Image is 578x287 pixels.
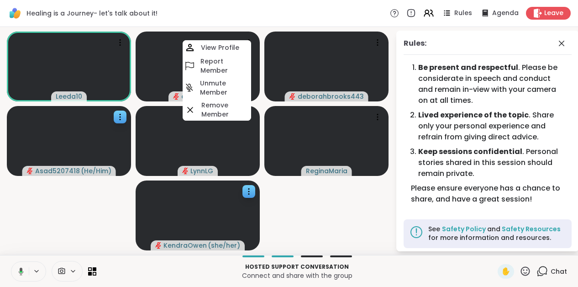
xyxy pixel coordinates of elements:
[208,241,240,250] span: ( she/her )
[182,168,189,174] span: audio-muted
[418,110,529,120] b: Lived experience of the topic
[442,224,487,234] a: Safety Policy
[544,9,563,18] span: Leave
[404,38,426,49] div: Rules:
[501,266,510,277] span: ✋
[418,62,518,73] b: Be present and respectful
[418,62,564,106] li: . Please be considerate in speech and conduct and remain in-view with your camera on at all times.
[102,271,492,280] p: Connect and share with the group
[306,166,347,175] span: ReginaMaria
[27,168,33,174] span: audio-muted
[56,92,82,101] span: Leeda10
[155,242,162,249] span: audio-muted
[454,9,472,18] span: Rules
[551,267,567,276] span: Chat
[500,224,561,234] a: Safety Resources
[81,166,111,175] span: ( He/Him )
[102,263,492,271] p: Hosted support conversation
[201,43,239,52] h4: View Profile
[289,93,296,100] span: audio-muted
[163,241,207,250] span: KendraOwen
[35,166,80,175] span: Asad5207418
[181,92,203,101] span: dtrrpp
[418,146,522,157] b: Keep sessions confidential
[200,57,249,75] h4: Report Member
[200,79,249,97] h4: Unmute Member
[173,93,179,100] span: audio-muted
[26,9,158,18] span: Healing is a Journey- let's talk about it!
[411,183,564,205] div: Please ensure everyone has a chance to share, and have a great session!
[298,92,364,101] span: deborahbrooks443
[418,110,564,143] li: . Share only your personal experience and refrain from giving direct advice.
[201,101,249,119] h4: Remove Member
[190,166,213,175] span: LynnLG
[492,9,519,18] span: Agenda
[428,225,566,243] div: See and for more information and resources.
[7,5,23,21] img: ShareWell Logomark
[418,146,564,179] li: . Personal stories shared in this session should remain private.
